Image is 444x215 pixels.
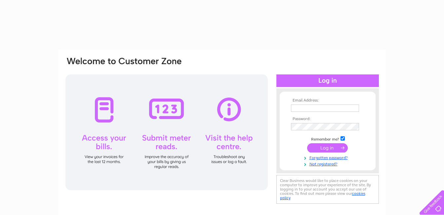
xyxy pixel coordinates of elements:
[307,143,348,152] input: Submit
[276,175,379,204] div: Clear Business would like to place cookies on your computer to improve your experience of the sit...
[289,117,366,121] th: Password:
[289,135,366,142] td: Remember me?
[291,160,366,167] a: Not registered?
[291,154,366,160] a: Forgotten password?
[280,191,365,200] a: cookies policy
[289,98,366,103] th: Email Address:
